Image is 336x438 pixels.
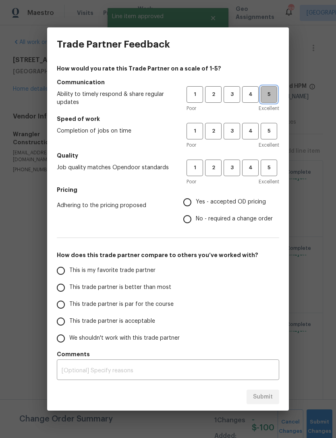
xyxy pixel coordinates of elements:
[57,164,174,172] span: Job quality matches Opendoor standards
[242,160,259,176] button: 4
[57,152,279,160] h5: Quality
[187,104,196,112] span: Poor
[57,350,279,358] h5: Comments
[224,90,239,99] span: 3
[224,127,239,136] span: 3
[187,141,196,149] span: Poor
[57,251,279,259] h5: How does this trade partner compare to others you’ve worked with?
[224,163,239,172] span: 3
[259,178,279,186] span: Excellent
[57,90,174,106] span: Ability to timely respond & share regular updates
[243,127,258,136] span: 4
[187,127,202,136] span: 1
[224,160,240,176] button: 3
[69,266,156,275] span: This is my favorite trade partner
[57,127,174,135] span: Completion of jobs on time
[261,90,276,99] span: 5
[183,194,279,228] div: Pricing
[261,163,276,172] span: 5
[57,186,279,194] h5: Pricing
[69,334,180,343] span: We shouldn't work with this trade partner
[57,115,279,123] h5: Speed of work
[205,123,222,139] button: 2
[261,86,277,103] button: 5
[187,123,203,139] button: 1
[206,127,221,136] span: 2
[261,160,277,176] button: 5
[243,163,258,172] span: 4
[69,300,174,309] span: This trade partner is par for the course
[187,160,203,176] button: 1
[206,90,221,99] span: 2
[187,163,202,172] span: 1
[259,104,279,112] span: Excellent
[242,123,259,139] button: 4
[205,160,222,176] button: 2
[243,90,258,99] span: 4
[57,201,170,210] span: Adhering to the pricing proposed
[261,127,276,136] span: 5
[224,86,240,103] button: 3
[206,163,221,172] span: 2
[69,317,155,326] span: This trade partner is acceptable
[196,198,266,206] span: Yes - accepted OD pricing
[57,78,279,86] h5: Communication
[205,86,222,103] button: 2
[187,178,196,186] span: Poor
[57,64,279,73] h4: How would you rate this Trade Partner on a scale of 1-5?
[69,283,171,292] span: This trade partner is better than most
[196,215,273,223] span: No - required a change order
[224,123,240,139] button: 3
[187,90,202,99] span: 1
[57,262,279,347] div: How does this trade partner compare to others you’ve worked with?
[261,123,277,139] button: 5
[57,39,170,50] h3: Trade Partner Feedback
[242,86,259,103] button: 4
[187,86,203,103] button: 1
[259,141,279,149] span: Excellent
